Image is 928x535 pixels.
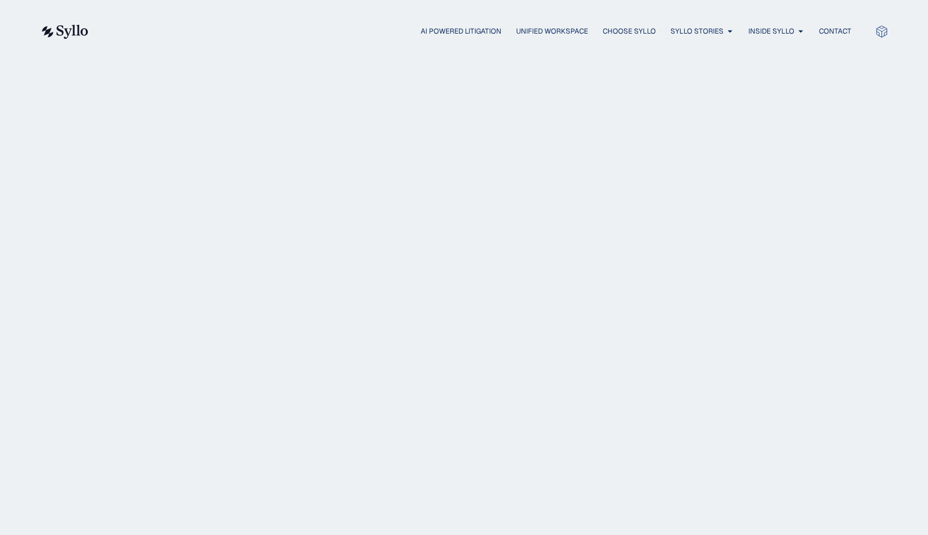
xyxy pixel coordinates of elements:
[421,26,501,37] a: AI Powered Litigation
[516,26,588,37] a: Unified Workspace
[112,26,851,37] div: Menu Toggle
[112,26,851,37] nav: Menu
[40,25,88,39] img: syllo
[671,26,724,37] a: Syllo Stories
[748,26,794,37] a: Inside Syllo
[819,26,851,37] a: Contact
[603,26,656,37] a: Choose Syllo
